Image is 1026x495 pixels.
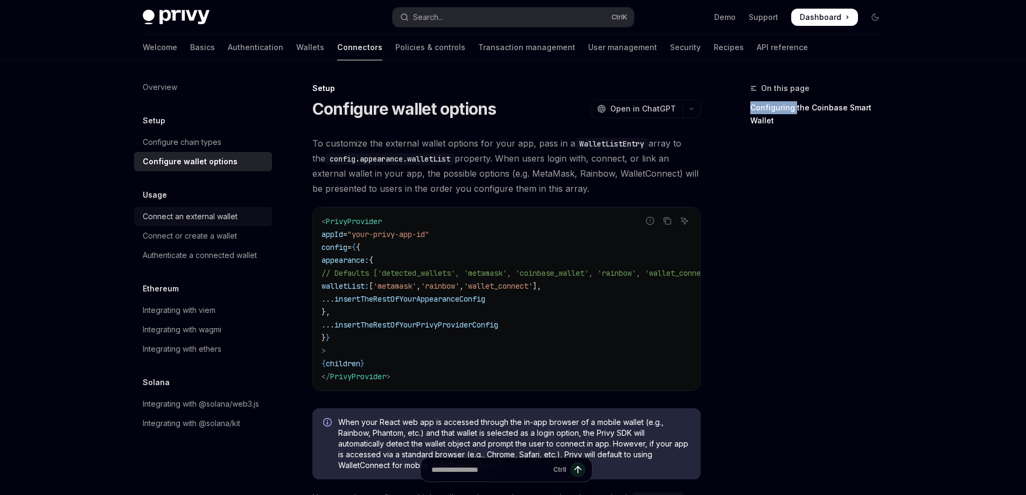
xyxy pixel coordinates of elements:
[750,99,892,129] a: Configuring the Coinbase Smart Wallet
[431,458,549,482] input: Ask a question...
[143,229,237,242] div: Connect or create a wallet
[590,100,682,118] button: Open in ChatGPT
[143,323,221,336] div: Integrating with wagmi
[326,217,382,226] span: PrivyProvider
[791,9,858,26] a: Dashboard
[322,255,369,265] span: appearance:
[143,304,215,317] div: Integrating with viem
[143,249,257,262] div: Authenticate a connected wallet
[588,34,657,60] a: User management
[369,281,373,291] span: [
[143,114,165,127] h5: Setup
[143,210,238,223] div: Connect an external wallet
[322,242,347,252] span: config
[356,242,360,252] span: {
[570,462,585,477] button: Send message
[678,214,692,228] button: Ask AI
[134,320,272,339] a: Integrating with wagmi
[322,268,718,278] span: // Defaults ['detected_wallets', 'metamask', 'coinbase_wallet', 'rainbow', 'wallet_connect']
[322,281,369,291] span: walletList:
[134,226,272,246] a: Connect or create a wallet
[190,34,215,60] a: Basics
[134,339,272,359] a: Integrating with ethers
[393,8,634,27] button: Open search
[325,153,455,165] code: config.appearance.walletList
[143,34,177,60] a: Welcome
[228,34,283,60] a: Authentication
[800,12,841,23] span: Dashboard
[322,320,334,330] span: ...
[334,320,498,330] span: insertTheRestOfYourPrivyProviderConfig
[322,333,326,343] span: }
[322,217,326,226] span: <
[322,307,330,317] span: },
[323,418,334,429] svg: Info
[575,138,648,150] code: WalletListEntry
[337,34,382,60] a: Connectors
[143,376,170,389] h5: Solana
[343,229,347,239] span: =
[533,281,541,291] span: ],
[395,34,465,60] a: Policies & controls
[714,34,744,60] a: Recipes
[134,133,272,152] a: Configure chain types
[757,34,808,60] a: API reference
[143,189,167,201] h5: Usage
[143,417,240,430] div: Integrating with @solana/kit
[761,82,809,95] span: On this page
[749,12,778,23] a: Support
[416,281,421,291] span: ,
[643,214,657,228] button: Report incorrect code
[360,359,365,368] span: }
[143,155,238,168] div: Configure wallet options
[143,10,210,25] img: dark logo
[373,281,416,291] span: 'metamask'
[312,83,701,94] div: Setup
[714,12,736,23] a: Demo
[322,359,326,368] span: {
[347,242,352,252] span: =
[134,414,272,433] a: Integrating with @solana/kit
[660,214,674,228] button: Copy the contents from the code block
[296,34,324,60] a: Wallets
[134,394,272,414] a: Integrating with @solana/web3.js
[312,136,701,196] span: To customize the external wallet options for your app, pass in a array to the property. When user...
[347,229,429,239] span: "your-privy-app-id"
[134,207,272,226] a: Connect an external wallet
[322,372,330,381] span: </
[322,346,326,355] span: >
[459,281,464,291] span: ,
[413,11,443,24] div: Search...
[610,103,676,114] span: Open in ChatGPT
[338,417,690,471] span: When your React web app is accessed through the in-app browser of a mobile wallet (e.g., Rainbow,...
[322,294,334,304] span: ...
[143,136,221,149] div: Configure chain types
[478,34,575,60] a: Transaction management
[464,281,533,291] span: 'wallet_connect'
[421,281,459,291] span: 'rainbow'
[867,9,884,26] button: Toggle dark mode
[143,81,177,94] div: Overview
[386,372,390,381] span: >
[326,359,360,368] span: children
[369,255,373,265] span: {
[134,152,272,171] a: Configure wallet options
[312,99,497,118] h1: Configure wallet options
[352,242,356,252] span: {
[670,34,701,60] a: Security
[326,333,330,343] span: }
[143,282,179,295] h5: Ethereum
[134,301,272,320] a: Integrating with viem
[611,13,627,22] span: Ctrl K
[143,343,221,355] div: Integrating with ethers
[334,294,485,304] span: insertTheRestOfYourAppearanceConfig
[322,229,343,239] span: appId
[143,398,259,410] div: Integrating with @solana/web3.js
[330,372,386,381] span: PrivyProvider
[134,246,272,265] a: Authenticate a connected wallet
[134,78,272,97] a: Overview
